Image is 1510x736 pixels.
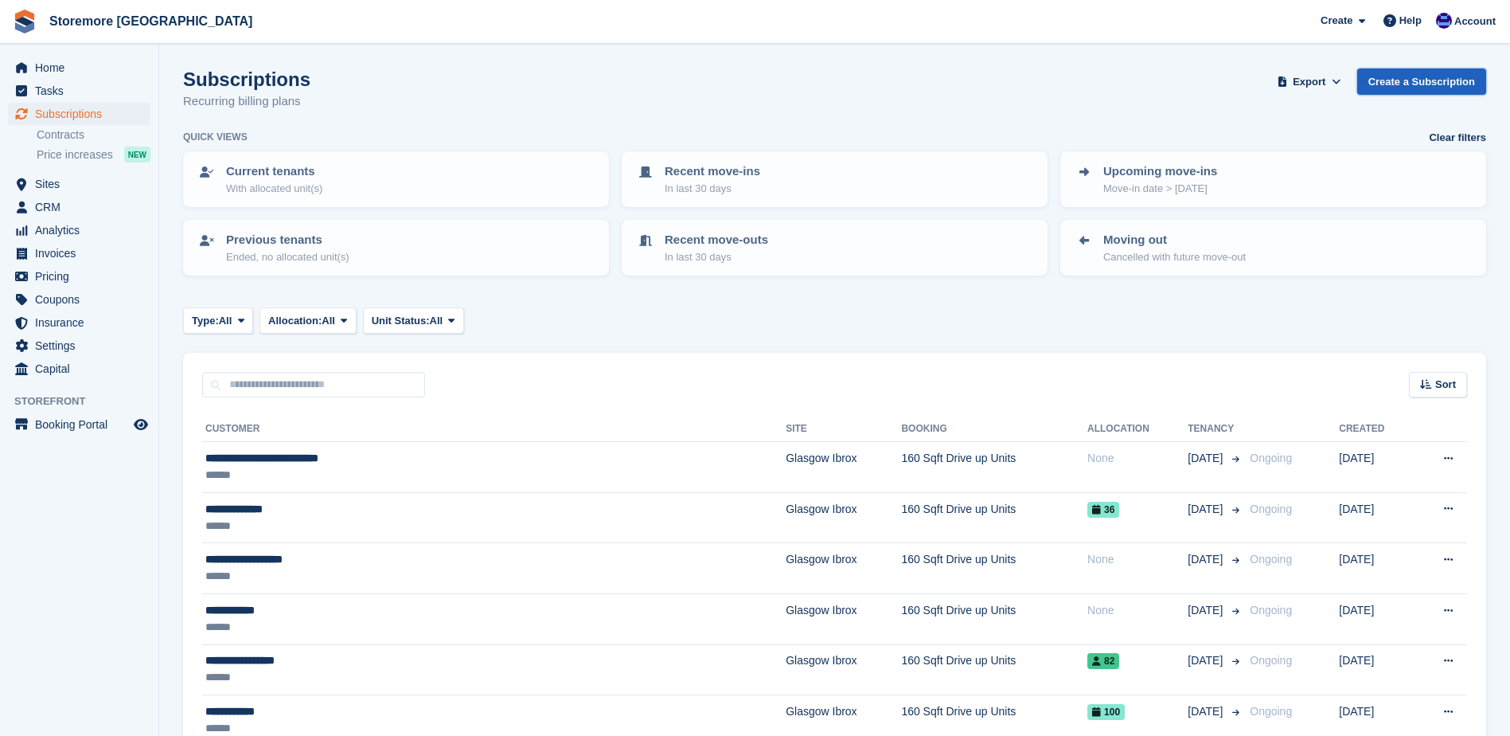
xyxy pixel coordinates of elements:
[226,162,322,181] p: Current tenants
[1062,153,1485,206] a: Upcoming move-ins Move-in date > [DATE]
[623,221,1046,274] a: Recent move-outs In last 30 days
[901,492,1087,543] td: 160 Sqft Drive up Units
[8,103,150,125] a: menu
[1188,652,1226,669] span: [DATE]
[13,10,37,33] img: stora-icon-8386f47178a22dfd0bd8f6a31ec36ba5ce8667c1dd55bd0f319d3a0aa187defe.svg
[8,265,150,288] a: menu
[1188,450,1226,467] span: [DATE]
[1436,13,1452,29] img: Angela
[1188,417,1243,442] th: Tenancy
[1250,705,1292,718] span: Ongoing
[14,393,158,409] span: Storefront
[665,162,760,181] p: Recent move-ins
[1429,130,1486,146] a: Clear filters
[131,415,150,434] a: Preview store
[35,288,131,311] span: Coupons
[226,181,322,197] p: With allocated unit(s)
[1339,543,1413,594] td: [DATE]
[268,313,322,329] span: Allocation:
[219,313,232,329] span: All
[1435,377,1456,393] span: Sort
[35,242,131,264] span: Invoices
[183,307,253,334] button: Type: All
[1188,551,1226,568] span: [DATE]
[1339,593,1413,644] td: [DATE]
[623,153,1046,206] a: Recent move-ins In last 30 days
[8,413,150,436] a: menu
[1293,74,1325,90] span: Export
[35,358,131,380] span: Capital
[8,219,150,241] a: menu
[1087,417,1188,442] th: Allocation
[185,221,607,274] a: Previous tenants Ended, no allocated unit(s)
[1103,231,1246,249] p: Moving out
[322,313,335,329] span: All
[259,307,357,334] button: Allocation: All
[901,593,1087,644] td: 160 Sqft Drive up Units
[8,57,150,79] a: menu
[786,417,901,442] th: Site
[1274,69,1344,95] button: Export
[1188,501,1226,518] span: [DATE]
[1339,442,1413,493] td: [DATE]
[1339,417,1413,442] th: Created
[901,543,1087,594] td: 160 Sqft Drive up Units
[226,249,349,265] p: Ended, no allocated unit(s)
[665,181,760,197] p: In last 30 days
[35,413,131,436] span: Booking Portal
[43,8,259,34] a: Storemore [GEOGRAPHIC_DATA]
[1357,69,1486,95] a: Create a Subscription
[35,173,131,195] span: Sites
[786,442,901,493] td: Glasgow Ibrox
[8,358,150,380] a: menu
[372,313,430,329] span: Unit Status:
[1250,503,1292,515] span: Ongoing
[901,442,1087,493] td: 160 Sqft Drive up Units
[8,173,150,195] a: menu
[8,311,150,334] a: menu
[1454,14,1496,29] span: Account
[1250,654,1292,667] span: Ongoing
[1087,551,1188,568] div: None
[185,153,607,206] a: Current tenants With allocated unit(s)
[1103,162,1217,181] p: Upcoming move-ins
[226,231,349,249] p: Previous tenants
[35,57,131,79] span: Home
[183,92,310,111] p: Recurring billing plans
[901,417,1087,442] th: Booking
[37,127,150,143] a: Contracts
[786,543,901,594] td: Glasgow Ibrox
[1188,602,1226,619] span: [DATE]
[1250,604,1292,617] span: Ongoing
[8,242,150,264] a: menu
[1321,13,1352,29] span: Create
[183,69,310,90] h1: Subscriptions
[1399,13,1422,29] span: Help
[665,231,768,249] p: Recent move-outs
[183,130,248,144] h6: Quick views
[786,492,901,543] td: Glasgow Ibrox
[35,265,131,288] span: Pricing
[37,147,113,162] span: Price increases
[1087,602,1188,619] div: None
[1062,221,1485,274] a: Moving out Cancelled with future move-out
[8,288,150,311] a: menu
[124,147,150,162] div: NEW
[665,249,768,265] p: In last 30 days
[1103,181,1217,197] p: Move-in date > [DATE]
[363,307,464,334] button: Unit Status: All
[35,311,131,334] span: Insurance
[1103,249,1246,265] p: Cancelled with future move-out
[37,146,150,163] a: Price increases NEW
[786,593,901,644] td: Glasgow Ibrox
[1087,653,1119,669] span: 82
[35,196,131,218] span: CRM
[35,335,131,357] span: Settings
[35,103,131,125] span: Subscriptions
[1087,502,1119,518] span: 36
[430,313,443,329] span: All
[192,313,219,329] span: Type:
[1188,703,1226,720] span: [DATE]
[35,80,131,102] span: Tasks
[1087,704,1125,720] span: 100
